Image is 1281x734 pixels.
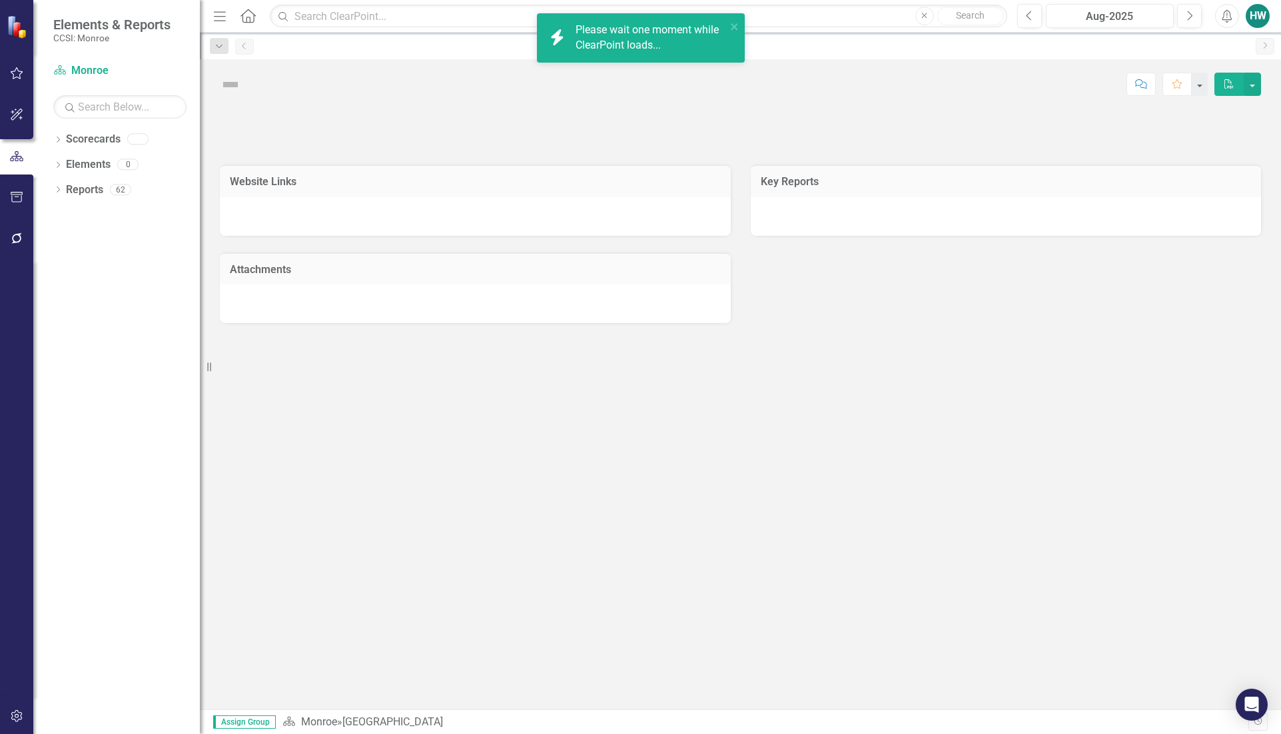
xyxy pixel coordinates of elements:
button: Aug-2025 [1046,4,1174,28]
div: Open Intercom Messenger [1236,689,1268,721]
input: Search ClearPoint... [270,5,1007,28]
h3: Key Reports [761,176,1252,188]
a: Scorecards [66,132,121,147]
input: Search Below... [53,95,187,119]
a: Monroe [301,715,337,728]
div: [GEOGRAPHIC_DATA] [342,715,443,728]
span: Search [956,10,985,21]
h3: Website Links [230,176,721,188]
img: ClearPoint Strategy [5,14,31,39]
button: HW [1246,4,1270,28]
a: Elements [66,157,111,173]
span: Assign Group [213,715,276,729]
div: 0 [117,159,139,171]
button: close [730,19,739,34]
h3: Attachments [230,264,721,276]
div: » [282,715,1248,730]
button: Search [937,7,1004,25]
span: Elements & Reports [53,17,171,33]
a: Reports [66,183,103,198]
small: CCSI: Monroe [53,33,171,43]
div: 62 [110,184,131,195]
img: Not Defined [220,74,241,95]
a: Monroe [53,63,187,79]
div: Please wait one moment while ClearPoint loads... [576,23,726,53]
